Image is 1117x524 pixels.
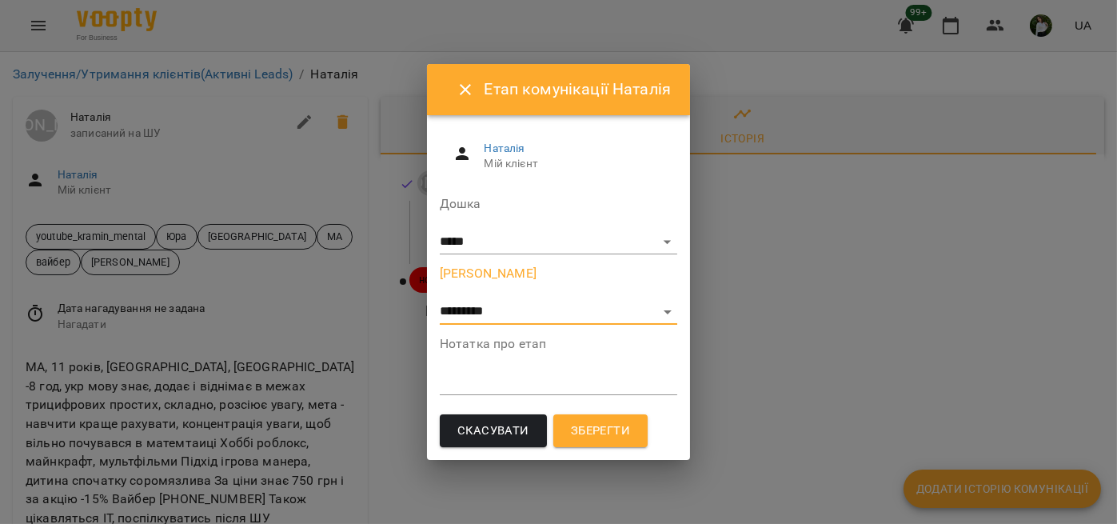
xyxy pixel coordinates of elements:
button: Зберегти [553,414,648,448]
a: Наталія [485,142,525,154]
h6: Етап комунікації Наталія [485,77,672,102]
button: Close [446,70,485,109]
button: Скасувати [440,414,547,448]
label: Нотатка про етап [440,338,677,350]
span: Зберегти [571,421,630,442]
label: Дошка [440,198,677,210]
span: Скасувати [457,421,529,442]
label: [PERSON_NAME] [440,267,677,280]
span: Мій клієнт [485,156,665,172]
